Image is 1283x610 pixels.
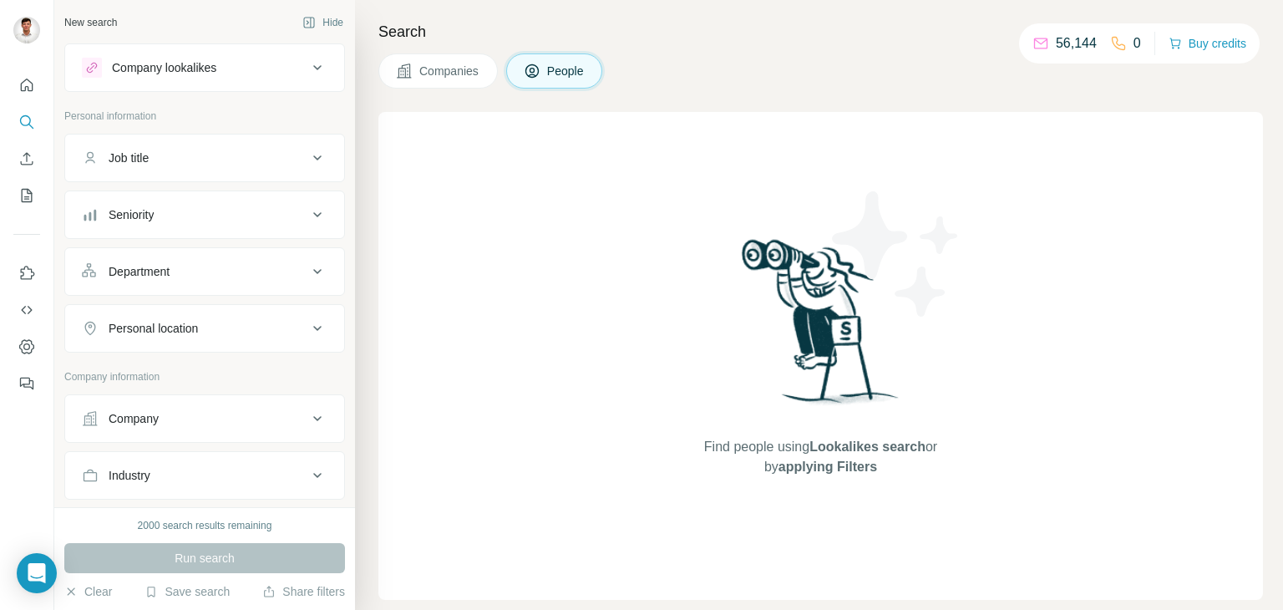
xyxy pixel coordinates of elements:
[13,107,40,137] button: Search
[262,583,345,600] button: Share filters
[13,144,40,174] button: Enrich CSV
[687,437,954,477] span: Find people using or by
[112,59,216,76] div: Company lookalikes
[109,206,154,223] div: Seniority
[821,179,971,329] img: Surfe Illustration - Stars
[65,399,344,439] button: Company
[1056,33,1097,53] p: 56,144
[109,263,170,280] div: Department
[13,295,40,325] button: Use Surfe API
[13,332,40,362] button: Dashboard
[65,138,344,178] button: Job title
[64,369,345,384] p: Company information
[1133,33,1141,53] p: 0
[1169,32,1246,55] button: Buy credits
[13,17,40,43] img: Avatar
[13,369,40,399] button: Feedback
[65,252,344,292] button: Department
[109,150,149,166] div: Job title
[734,235,908,421] img: Surfe Illustration - Woman searching with binoculars
[145,583,230,600] button: Save search
[65,48,344,88] button: Company lookalikes
[64,583,112,600] button: Clear
[13,70,40,100] button: Quick start
[17,553,57,593] div: Open Intercom Messenger
[778,460,877,474] span: applying Filters
[13,258,40,288] button: Use Surfe on LinkedIn
[109,320,198,337] div: Personal location
[64,15,117,30] div: New search
[109,467,150,484] div: Industry
[419,63,480,79] span: Companies
[65,308,344,348] button: Personal location
[64,109,345,124] p: Personal information
[378,20,1263,43] h4: Search
[109,410,159,427] div: Company
[65,455,344,496] button: Industry
[65,195,344,235] button: Seniority
[138,518,272,533] div: 2000 search results remaining
[291,10,355,35] button: Hide
[809,440,925,454] span: Lookalikes search
[13,180,40,211] button: My lists
[547,63,586,79] span: People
